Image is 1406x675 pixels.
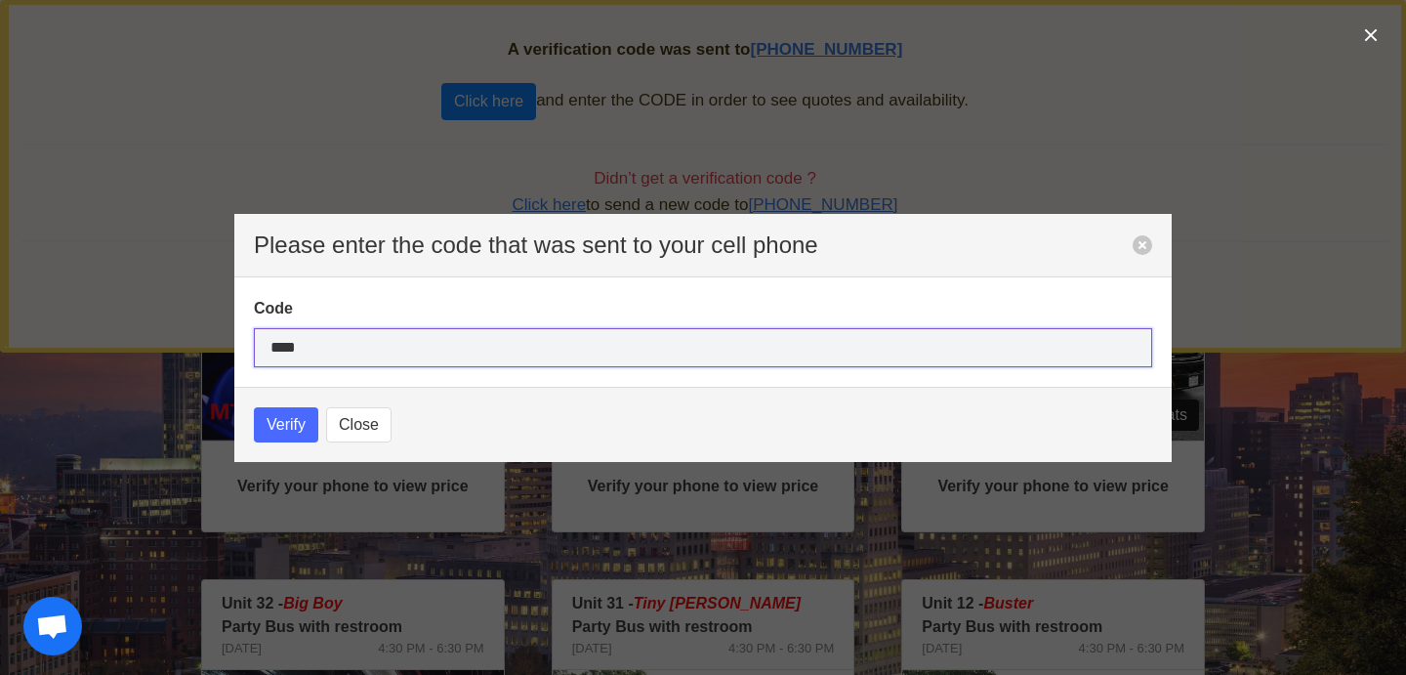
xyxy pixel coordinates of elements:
button: Close [326,407,392,443]
label: Code [254,297,1152,320]
button: Verify [254,407,318,443]
span: Verify [267,413,306,437]
span: Close [339,413,379,437]
div: Open chat [23,597,82,655]
p: Please enter the code that was sent to your cell phone [254,233,1133,257]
